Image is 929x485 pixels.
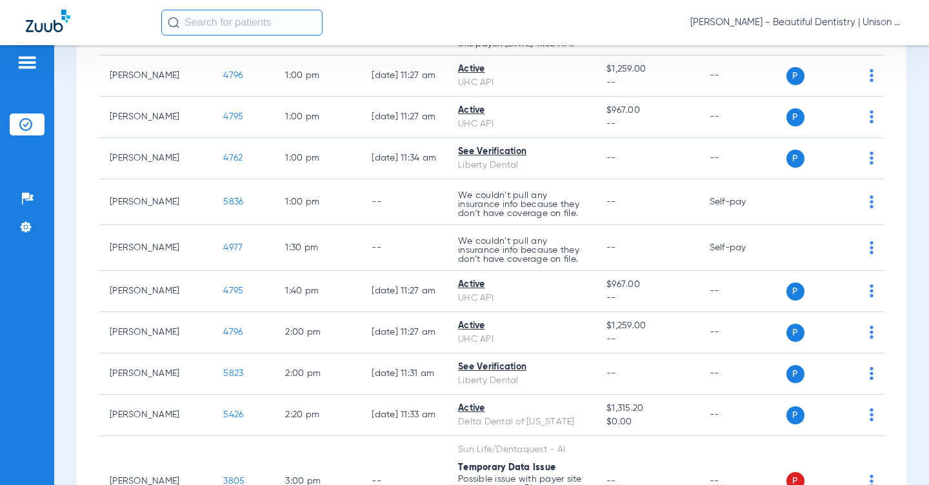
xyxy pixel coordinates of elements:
[223,71,243,80] span: 4796
[699,271,786,312] td: --
[699,312,786,353] td: --
[606,63,688,76] span: $1,259.00
[275,395,361,436] td: 2:20 PM
[699,138,786,179] td: --
[275,353,361,395] td: 2:00 PM
[690,16,903,29] span: [PERSON_NAME] - Beautiful Dentistry | Unison Dental Group
[275,271,361,312] td: 1:40 PM
[699,225,786,271] td: Self-pay
[275,97,361,138] td: 1:00 PM
[458,292,586,305] div: UHC API
[458,402,586,415] div: Active
[99,395,213,436] td: [PERSON_NAME]
[699,179,786,225] td: Self-pay
[458,443,586,457] div: Sun Life/Dentaquest - AI
[223,153,243,163] span: 4762
[458,159,586,172] div: Liberty Dental
[361,179,448,225] td: --
[361,395,448,436] td: [DATE] 11:33 AM
[99,353,213,395] td: [PERSON_NAME]
[223,286,243,295] span: 4795
[458,63,586,76] div: Active
[361,271,448,312] td: [DATE] 11:27 AM
[870,195,874,208] img: group-dot-blue.svg
[275,138,361,179] td: 1:00 PM
[606,104,688,117] span: $967.00
[606,402,688,415] span: $1,315.20
[275,312,361,353] td: 2:00 PM
[870,69,874,82] img: group-dot-blue.svg
[864,423,929,485] iframe: Chat Widget
[26,10,70,32] img: Zuub Logo
[870,367,874,380] img: group-dot-blue.svg
[606,333,688,346] span: --
[606,76,688,90] span: --
[458,361,586,374] div: See Verification
[361,55,448,97] td: [DATE] 11:27 AM
[699,395,786,436] td: --
[786,108,804,126] span: P
[870,152,874,164] img: group-dot-blue.svg
[223,328,243,337] span: 4796
[786,365,804,383] span: P
[606,153,616,163] span: --
[870,110,874,123] img: group-dot-blue.svg
[99,225,213,271] td: [PERSON_NAME]
[699,55,786,97] td: --
[699,97,786,138] td: --
[161,10,323,35] input: Search for patients
[606,278,688,292] span: $967.00
[17,55,37,70] img: hamburger-icon
[458,278,586,292] div: Active
[786,150,804,168] span: P
[223,369,243,378] span: 5823
[458,117,586,131] div: UHC API
[99,179,213,225] td: [PERSON_NAME]
[223,197,243,206] span: 5836
[275,179,361,225] td: 1:00 PM
[458,237,586,264] p: We couldn’t pull any insurance info because they don’t have coverage on file.
[870,284,874,297] img: group-dot-blue.svg
[699,353,786,395] td: --
[458,415,586,429] div: Delta Dental of [US_STATE]
[361,312,448,353] td: [DATE] 11:27 AM
[606,117,688,131] span: --
[786,324,804,342] span: P
[786,406,804,424] span: P
[99,312,213,353] td: [PERSON_NAME]
[275,55,361,97] td: 1:00 PM
[458,319,586,333] div: Active
[361,353,448,395] td: [DATE] 11:31 AM
[786,67,804,85] span: P
[870,408,874,421] img: group-dot-blue.svg
[99,271,213,312] td: [PERSON_NAME]
[361,138,448,179] td: [DATE] 11:34 AM
[786,282,804,301] span: P
[606,369,616,378] span: --
[458,145,586,159] div: See Verification
[458,76,586,90] div: UHC API
[361,225,448,271] td: --
[606,292,688,305] span: --
[606,197,616,206] span: --
[458,191,586,218] p: We couldn’t pull any insurance info because they don’t have coverage on file.
[361,97,448,138] td: [DATE] 11:27 AM
[606,319,688,333] span: $1,259.00
[223,243,243,252] span: 4977
[458,374,586,388] div: Liberty Dental
[870,326,874,339] img: group-dot-blue.svg
[606,243,616,252] span: --
[223,112,243,121] span: 4795
[458,333,586,346] div: UHC API
[99,55,213,97] td: [PERSON_NAME]
[223,410,243,419] span: 5426
[458,104,586,117] div: Active
[99,97,213,138] td: [PERSON_NAME]
[458,463,555,472] span: Temporary Data Issue
[275,225,361,271] td: 1:30 PM
[99,138,213,179] td: [PERSON_NAME]
[870,241,874,254] img: group-dot-blue.svg
[168,17,179,28] img: Search Icon
[606,415,688,429] span: $0.00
